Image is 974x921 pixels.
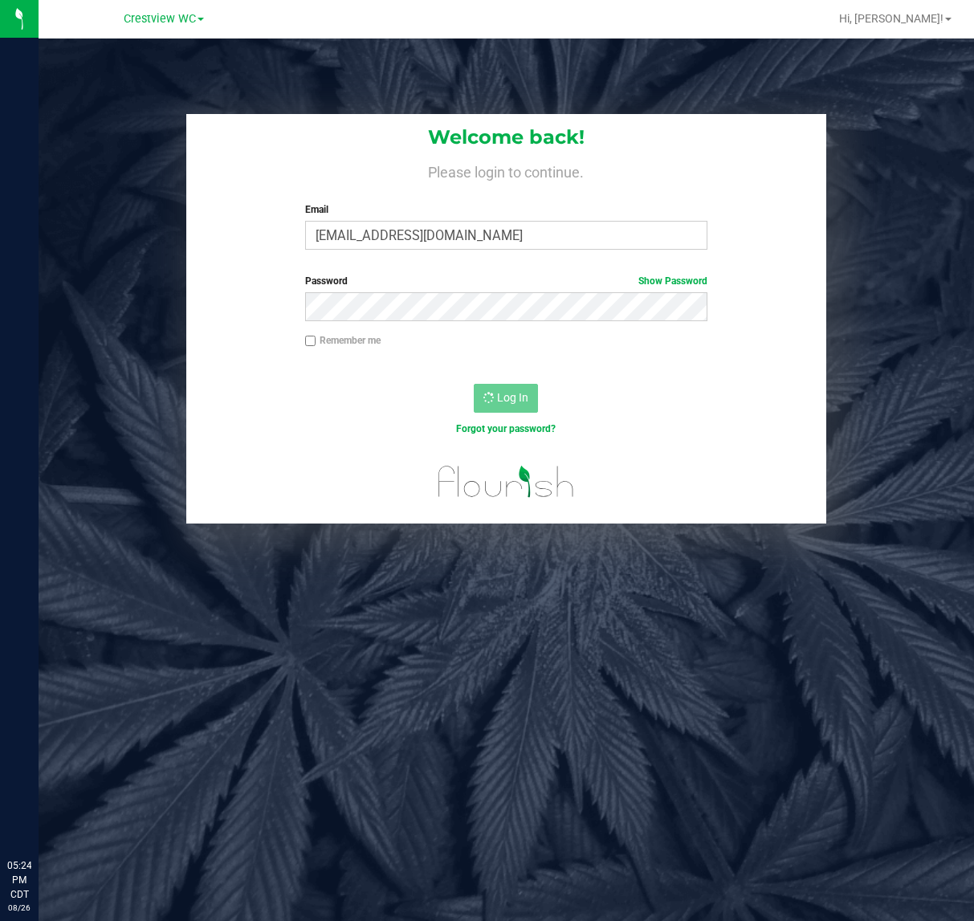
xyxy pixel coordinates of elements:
[474,384,538,413] button: Log In
[124,12,196,26] span: Crestview WC
[305,333,381,348] label: Remember me
[305,275,348,287] span: Password
[638,275,707,287] a: Show Password
[426,453,586,511] img: flourish_logo.svg
[7,858,31,902] p: 05:24 PM CDT
[305,202,707,217] label: Email
[456,423,556,434] a: Forgot your password?
[497,391,528,404] span: Log In
[7,902,31,914] p: 08/26
[305,336,316,347] input: Remember me
[186,127,826,148] h1: Welcome back!
[839,12,943,25] span: Hi, [PERSON_NAME]!
[186,161,826,180] h4: Please login to continue.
